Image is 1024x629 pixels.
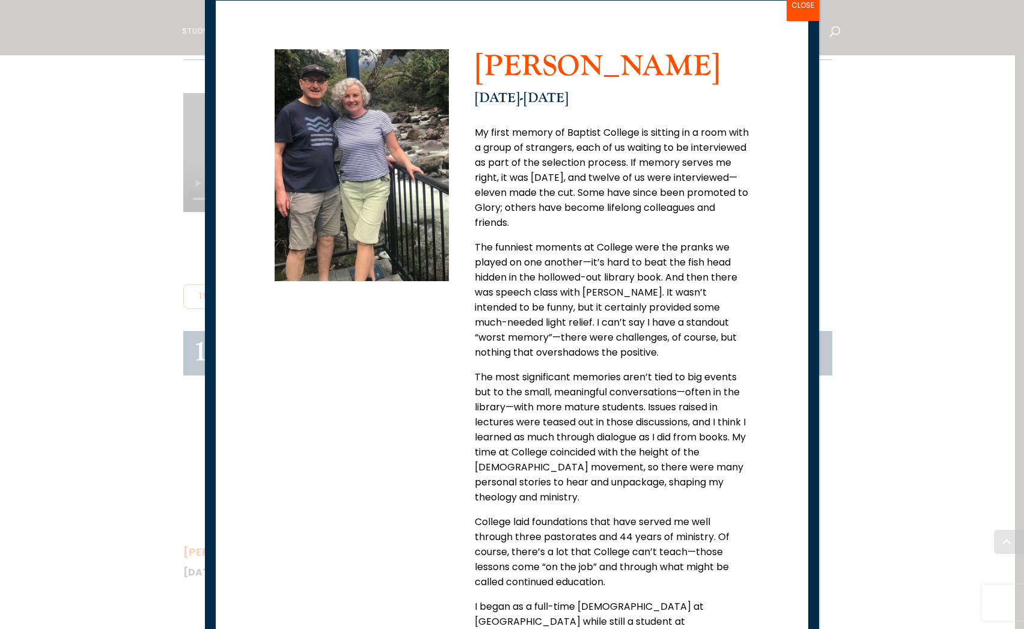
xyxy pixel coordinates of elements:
p: College laid foundations that have served me well through three pastorates and 44 years of minist... [475,514,749,599]
h2: [PERSON_NAME] [475,49,749,90]
h4: [DATE]-[DATE] [475,90,749,112]
p: The most significant memories aren’t tied to big events but to the small, meaningful conversation... [475,369,749,514]
p: The funniest moments at College were the pranks we played on one another—it’s hard to beat the fi... [475,240,749,369]
img: Brian-Kenning [275,49,449,281]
